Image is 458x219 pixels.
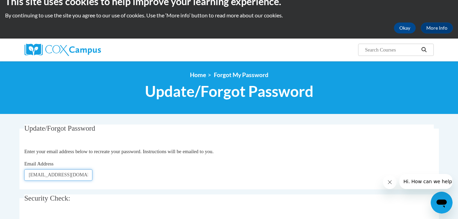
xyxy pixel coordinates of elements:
span: Update/Forgot Password [145,82,313,100]
input: Search Courses [364,46,419,54]
span: Forgot My Password [214,71,268,78]
img: Cox Campus [25,44,101,56]
span: Hi. How can we help? [4,5,55,10]
a: Home [190,71,206,78]
button: Okay [394,23,416,33]
iframe: Message from company [399,174,453,189]
span: Update/Forgot Password [24,124,95,132]
span: Security Check: [24,194,70,202]
span: Email Address [24,161,54,166]
iframe: Button to launch messaging window [431,192,453,214]
a: Cox Campus [25,44,154,56]
button: Search [419,46,429,54]
span: Enter your email address below to recreate your password. Instructions will be emailed to you. [24,149,213,154]
iframe: Close message [383,175,397,189]
a: More Info [421,23,453,33]
input: Email [24,169,92,181]
p: By continuing to use the site you agree to our use of cookies. Use the ‘More info’ button to read... [5,12,453,19]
